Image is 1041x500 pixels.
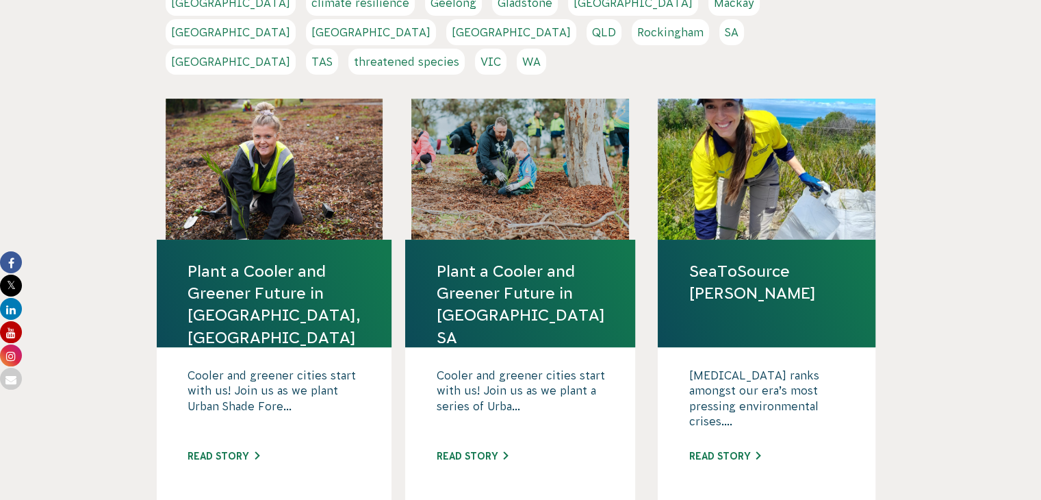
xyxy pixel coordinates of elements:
[166,49,296,75] a: [GEOGRAPHIC_DATA]
[188,368,361,436] p: Cooler and greener cities start with us! Join us as we plant Urban Shade Fore...
[587,19,621,45] a: QLD
[306,49,338,75] a: TAS
[436,451,508,462] a: Read story
[689,368,845,436] p: [MEDICAL_DATA] ranks amongst our era’s most pressing environmental crises....
[719,19,744,45] a: SA
[166,19,296,45] a: [GEOGRAPHIC_DATA]
[436,260,604,349] a: Plant a Cooler and Greener Future in [GEOGRAPHIC_DATA] SA
[475,49,506,75] a: VIC
[446,19,576,45] a: [GEOGRAPHIC_DATA]
[689,451,760,462] a: Read story
[689,260,845,304] a: SeaToSource [PERSON_NAME]
[188,260,361,349] a: Plant a Cooler and Greener Future in [GEOGRAPHIC_DATA], [GEOGRAPHIC_DATA]
[306,19,436,45] a: [GEOGRAPHIC_DATA]
[517,49,546,75] a: WA
[436,368,604,436] p: Cooler and greener cities start with us! Join us as we plant a series of Urba...
[632,19,709,45] a: Rockingham
[188,451,259,462] a: Read story
[348,49,465,75] a: threatened species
